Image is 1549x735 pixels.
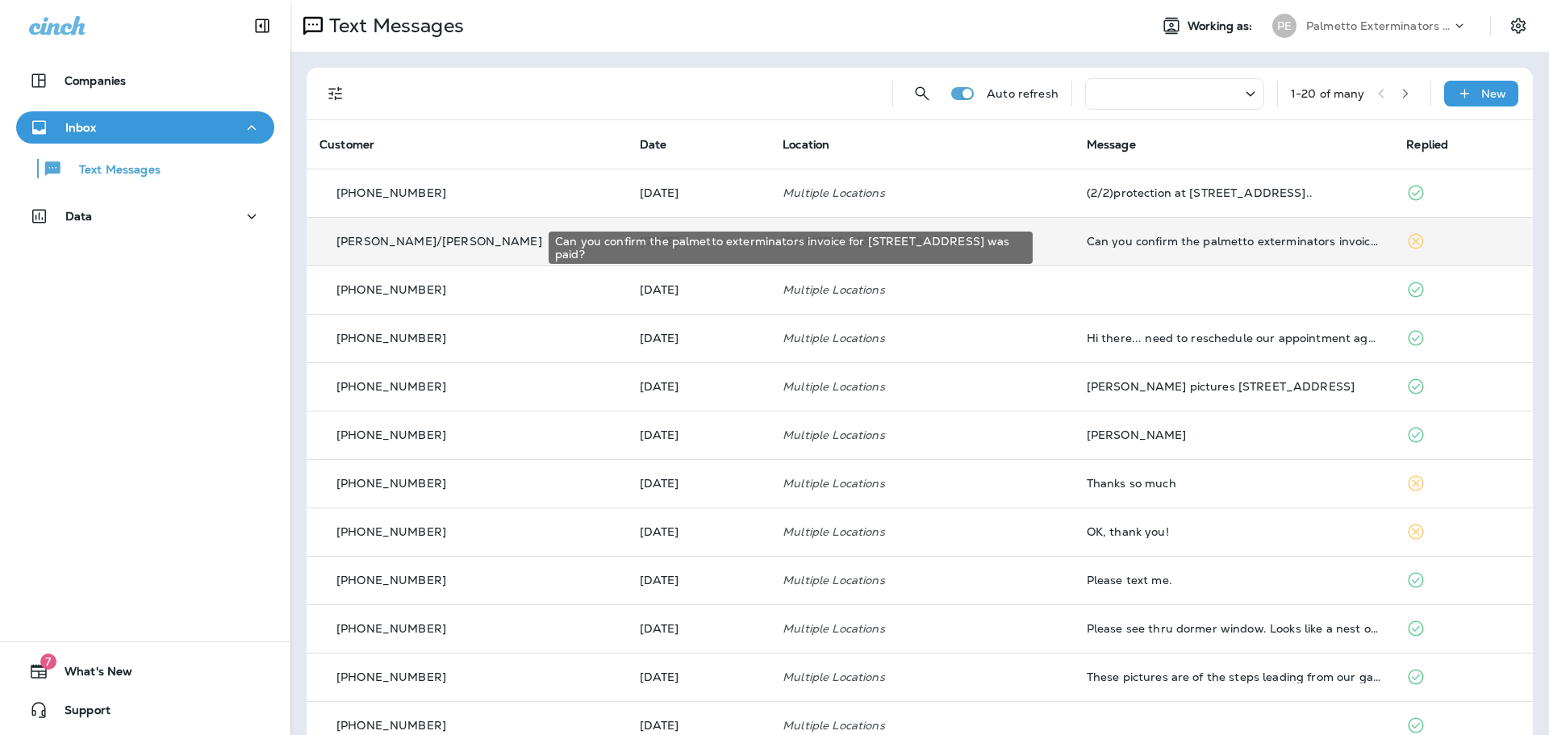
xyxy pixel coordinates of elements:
[640,186,757,199] p: Sep 2, 2025 01:16 PM
[783,380,1061,393] p: Multiple Locations
[1504,11,1533,40] button: Settings
[783,332,1061,345] p: Multiple Locations
[640,670,757,683] p: Aug 26, 2025 04:05 PM
[783,670,1061,683] p: Multiple Locations
[1087,137,1136,152] span: Message
[1087,525,1381,538] div: OK, thank you!
[65,74,126,87] p: Companies
[1087,332,1381,345] div: Hi there... need to reschedule our appointment again. I'm thinking October might be best for us
[16,111,274,144] button: Inbox
[640,332,757,345] p: Sep 1, 2025 09:24 AM
[640,525,757,538] p: Aug 26, 2025 05:22 PM
[16,65,274,97] button: Companies
[1406,137,1448,152] span: Replied
[1087,186,1381,199] div: (2/2)protection at 8610 Windsor Hill blvd, North Charleston..
[319,77,352,110] button: Filters
[16,200,274,232] button: Data
[1087,380,1381,393] div: Oates pictures 1334 Old Rosebud Trail Awendaw, SC 29429
[1188,19,1256,33] span: Working as:
[783,428,1061,441] p: Multiple Locations
[48,704,111,723] span: Support
[336,186,446,199] p: [PHONE_NUMBER]
[640,428,757,441] p: Aug 27, 2025 04:56 PM
[336,719,446,732] p: [PHONE_NUMBER]
[1087,235,1381,248] div: Can you confirm the palmetto exterminators invoice for 146 River Green Pl was paid?
[783,283,1061,296] p: Multiple Locations
[783,574,1061,587] p: Multiple Locations
[906,77,938,110] button: Search Messages
[240,10,285,42] button: Collapse Sidebar
[1291,87,1365,100] div: 1 - 20 of many
[48,665,132,684] span: What's New
[783,477,1061,490] p: Multiple Locations
[640,574,757,587] p: Aug 26, 2025 04:31 PM
[16,655,274,687] button: 7What's New
[1272,14,1296,38] div: PE
[783,186,1061,199] p: Multiple Locations
[640,719,757,732] p: Aug 25, 2025 01:50 PM
[640,622,757,635] p: Aug 26, 2025 04:18 PM
[16,152,274,186] button: Text Messages
[640,283,757,296] p: Sep 2, 2025 08:41 AM
[336,283,446,296] p: [PHONE_NUMBER]
[336,525,446,538] p: [PHONE_NUMBER]
[336,428,446,441] p: [PHONE_NUMBER]
[783,137,829,152] span: Location
[783,525,1061,538] p: Multiple Locations
[783,719,1061,732] p: Multiple Locations
[640,137,667,152] span: Date
[987,87,1058,100] p: Auto refresh
[63,163,161,178] p: Text Messages
[336,235,542,248] p: [PERSON_NAME]/[PERSON_NAME]
[16,694,274,726] button: Support
[336,574,446,587] p: [PHONE_NUMBER]
[1087,477,1381,490] div: Thanks so much
[336,670,446,683] p: [PHONE_NUMBER]
[640,477,757,490] p: Aug 26, 2025 05:48 PM
[640,380,757,393] p: Aug 28, 2025 04:41 PM
[40,654,56,670] span: 7
[336,477,446,490] p: [PHONE_NUMBER]
[1481,87,1506,100] p: New
[1087,670,1381,683] div: These pictures are of the steps leading from our garage under our house up to the first floor! Mu...
[336,622,446,635] p: [PHONE_NUMBER]
[336,332,446,345] p: [PHONE_NUMBER]
[1087,622,1381,635] div: Please see thru dormer window. Looks like a nest of some kind. Can you give me your opinion on th...
[1306,19,1451,32] p: Palmetto Exterminators LLC
[65,121,96,134] p: Inbox
[549,232,1033,264] div: Can you confirm the palmetto exterminators invoice for [STREET_ADDRESS] was paid?
[1087,574,1381,587] div: Please text me.
[65,210,93,223] p: Data
[1087,428,1381,441] div: Cheslock
[336,380,446,393] p: [PHONE_NUMBER]
[319,137,374,152] span: Customer
[783,622,1061,635] p: Multiple Locations
[323,14,464,38] p: Text Messages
